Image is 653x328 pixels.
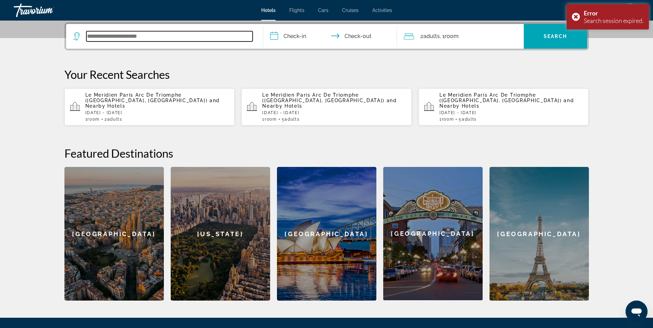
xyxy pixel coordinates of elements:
span: Adults [462,117,477,122]
span: Adults [285,117,300,122]
div: Search widget [66,24,587,49]
span: 2 [420,32,440,41]
span: Room [265,117,277,122]
button: Le Meridien Paris Arc De Triomphe ([GEOGRAPHIC_DATA], [GEOGRAPHIC_DATA]) and Nearby Hotels[DATE] ... [241,88,412,126]
span: Room [87,117,100,122]
span: Room [445,33,459,39]
span: Adults [423,33,440,39]
button: Travelers: 2 adults, 0 children [397,24,524,49]
span: 5 [459,117,477,122]
a: Travorium [14,1,82,19]
span: , 1 [440,32,459,41]
a: Flights [289,8,304,13]
div: Search session expired. [584,17,644,24]
a: [GEOGRAPHIC_DATA] [277,167,376,301]
iframe: Button to launch messaging window [626,301,648,323]
span: and Nearby Hotels [85,98,220,109]
div: Error [584,9,644,17]
span: Le Meridien Paris Arc De Triomphe ([GEOGRAPHIC_DATA], [GEOGRAPHIC_DATA]) [439,92,562,103]
a: [US_STATE] [171,167,270,301]
span: 2 [105,117,122,122]
div: [GEOGRAPHIC_DATA] [383,167,483,300]
span: 1 [262,117,277,122]
span: and Nearby Hotels [439,98,574,109]
button: User Menu [621,3,639,17]
p: [DATE] - [DATE] [439,110,583,115]
p: Your Recent Searches [64,68,589,81]
button: Check in and out dates [263,24,397,49]
span: and Nearby Hotels [262,98,397,109]
span: Adults [107,117,122,122]
button: Le Meridien Paris Arc De Triomphe ([GEOGRAPHIC_DATA], [GEOGRAPHIC_DATA]) and Nearby Hotels[DATE] ... [64,88,235,126]
a: [GEOGRAPHIC_DATA] [489,167,589,301]
span: 1 [85,117,100,122]
a: Hotels [261,8,276,13]
a: Activities [372,8,392,13]
a: Cars [318,8,328,13]
p: [DATE] - [DATE] [262,110,406,115]
p: [DATE] - [DATE] [85,110,229,115]
h2: Featured Destinations [64,146,589,160]
a: [GEOGRAPHIC_DATA] [383,167,483,301]
a: [GEOGRAPHIC_DATA] [64,167,164,301]
button: Le Meridien Paris Arc De Triomphe ([GEOGRAPHIC_DATA], [GEOGRAPHIC_DATA]) and Nearby Hotels[DATE] ... [419,88,589,126]
span: Search [544,34,567,39]
a: Cruises [342,8,359,13]
span: Room [442,117,454,122]
span: 1 [439,117,454,122]
span: Le Meridien Paris Arc De Triomphe ([GEOGRAPHIC_DATA], [GEOGRAPHIC_DATA]) [262,92,385,103]
span: Le Meridien Paris Arc De Triomphe ([GEOGRAPHIC_DATA], [GEOGRAPHIC_DATA]) [85,92,208,103]
span: 5 [282,117,300,122]
button: Search [524,24,587,49]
